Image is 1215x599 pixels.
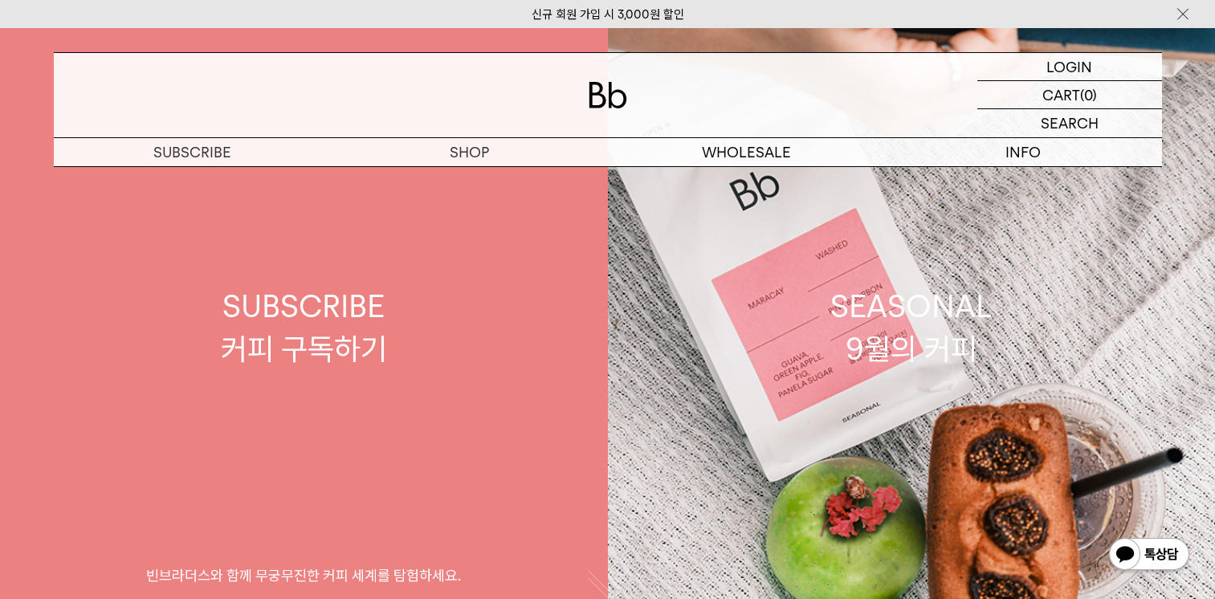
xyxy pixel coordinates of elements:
a: 신규 회원 가입 시 3,000원 할인 [532,7,684,22]
img: 로고 [589,82,627,108]
a: CART (0) [977,81,1162,109]
p: WHOLESALE [608,138,885,166]
div: SEASONAL 9월의 커피 [830,285,993,370]
a: LOGIN [977,53,1162,81]
img: 카카오톡 채널 1:1 채팅 버튼 [1107,536,1191,575]
p: LOGIN [1046,53,1092,80]
a: SHOP [331,138,608,166]
p: (0) [1080,81,1097,108]
a: SUBSCRIBE [54,138,331,166]
p: CART [1042,81,1080,108]
div: SUBSCRIBE 커피 구독하기 [221,285,387,370]
p: INFO [885,138,1162,166]
p: SEARCH [1041,109,1099,137]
